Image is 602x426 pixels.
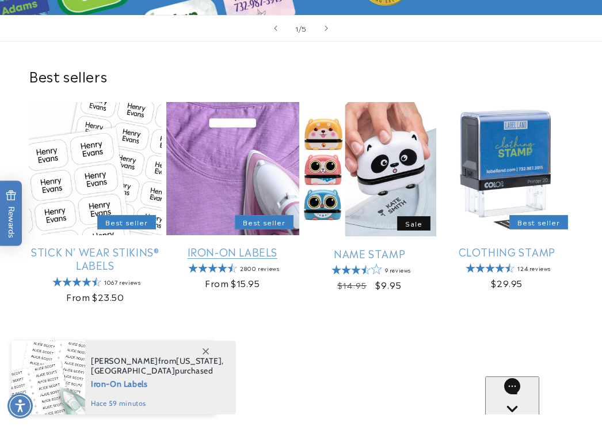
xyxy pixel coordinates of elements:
[263,16,288,41] button: Previous slide
[166,245,299,258] a: Iron-On Labels
[7,393,33,419] div: Accessibility Menu
[91,356,224,376] span: from , purchased
[176,356,222,366] span: [US_STATE]
[302,22,307,34] span: 5
[6,190,17,237] span: Rewards
[29,67,573,85] h2: Best sellers
[29,102,573,312] ul: Slider
[91,365,175,376] span: [GEOGRAPHIC_DATA]
[299,22,302,34] span: /
[29,359,573,377] h2: Recently added products
[91,356,158,366] span: [PERSON_NAME]
[441,245,574,258] a: Clothing Stamp
[303,247,436,260] a: Name Stamp
[91,376,224,390] span: Iron-On Labels
[295,22,299,34] span: 1
[314,16,339,41] button: Next slide
[91,398,224,409] span: hace 59 minutos
[29,245,162,272] a: Stick N' Wear Stikins® Labels
[485,376,590,414] iframe: Gorgias live chat messenger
